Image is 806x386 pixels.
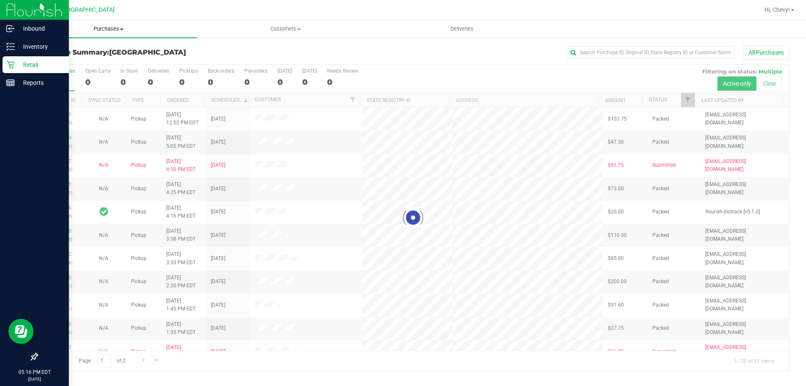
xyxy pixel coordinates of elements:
[37,49,288,56] h3: Purchase Summary:
[743,45,789,60] button: All Purchases
[20,20,197,38] a: Purchases
[4,368,65,376] p: 05:16 PM EDT
[6,79,15,87] inline-svg: Reports
[109,48,186,56] span: [GEOGRAPHIC_DATA]
[197,20,374,38] a: Customers
[439,25,485,33] span: Deliveries
[6,60,15,69] inline-svg: Retail
[6,24,15,33] inline-svg: Inbound
[20,25,197,33] span: Purchases
[15,78,65,88] p: Reports
[57,6,115,13] span: [GEOGRAPHIC_DATA]
[15,42,65,52] p: Inventory
[4,376,65,382] p: [DATE]
[15,24,65,34] p: Inbound
[6,42,15,51] inline-svg: Inventory
[374,20,550,38] a: Deliveries
[15,60,65,70] p: Retail
[764,6,790,13] span: Hi, Chevy!
[8,319,34,344] iframe: Resource center
[567,46,735,59] input: Search Purchase ID, Original ID, State Registry ID or Customer Name...
[197,25,373,33] span: Customers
